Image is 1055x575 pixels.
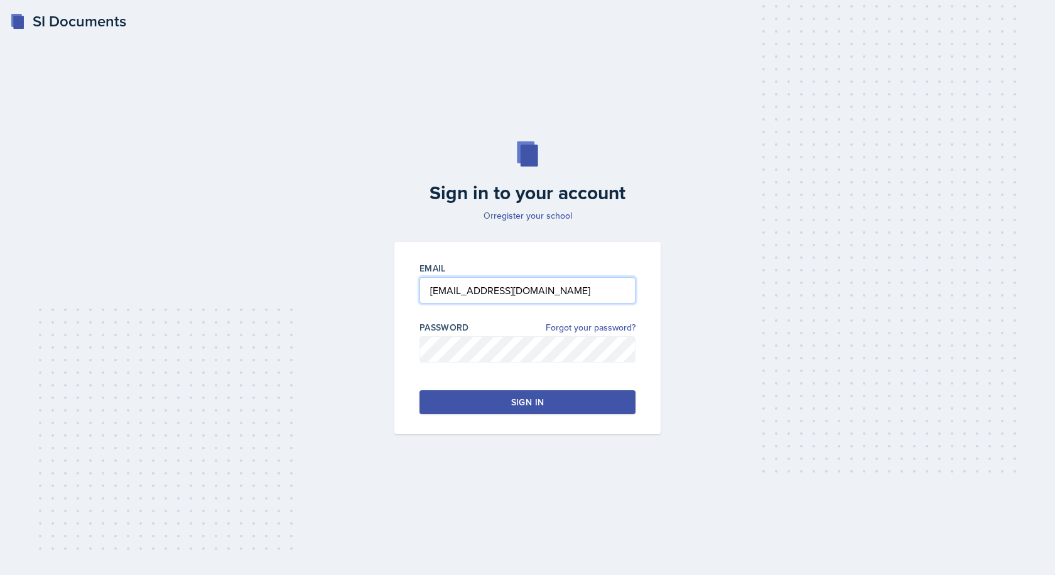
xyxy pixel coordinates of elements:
[419,390,636,414] button: Sign in
[387,182,668,204] h2: Sign in to your account
[419,262,446,275] label: Email
[387,209,668,222] p: Or
[419,321,469,334] label: Password
[10,10,126,33] a: SI Documents
[511,396,544,408] div: Sign in
[546,321,636,334] a: Forgot your password?
[494,209,572,222] a: register your school
[419,277,636,304] input: Email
